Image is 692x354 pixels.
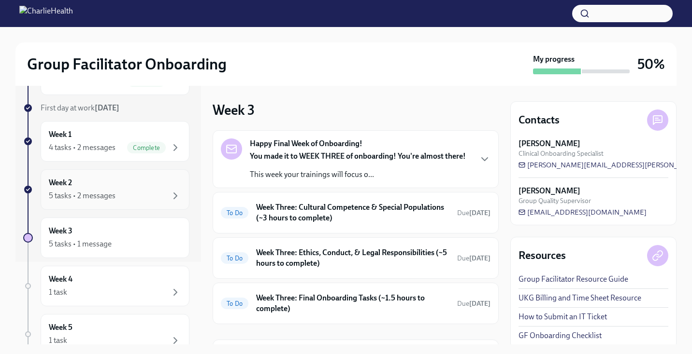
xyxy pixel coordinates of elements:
[127,144,166,151] span: Complete
[519,312,607,322] a: How to Submit an IT Ticket
[457,254,490,263] span: September 8th, 2025 10:00
[221,209,248,217] span: To Do
[519,186,580,196] strong: [PERSON_NAME]
[49,239,112,249] div: 5 tasks • 1 message
[213,101,255,119] h3: Week 3
[519,330,602,341] a: GF Onboarding Checklist
[469,254,490,262] strong: [DATE]
[49,274,72,285] h6: Week 4
[637,55,665,73] h3: 50%
[469,209,490,217] strong: [DATE]
[49,129,72,140] h6: Week 1
[519,113,560,127] h4: Contacts
[23,103,189,113] a: First day at work[DATE]
[49,226,72,236] h6: Week 3
[221,291,490,316] a: To DoWeek Three: Final Onboarding Tasks (~1.5 hours to complete)Due[DATE]
[49,142,115,153] div: 4 tasks • 2 messages
[23,218,189,258] a: Week 35 tasks • 1 message
[457,208,490,218] span: September 8th, 2025 10:00
[533,54,575,65] strong: My progress
[457,299,490,308] span: September 6th, 2025 10:00
[519,207,647,217] a: [EMAIL_ADDRESS][DOMAIN_NAME]
[250,138,362,149] strong: Happy Final Week of Onboarding!
[256,247,449,269] h6: Week Three: Ethics, Conduct, & Legal Responsibilities (~5 hours to complete)
[49,322,72,333] h6: Week 5
[457,300,490,308] span: Due
[221,255,248,262] span: To Do
[457,254,490,262] span: Due
[19,6,73,21] img: CharlieHealth
[27,54,227,74] h2: Group Facilitator Onboarding
[221,300,248,307] span: To Do
[519,149,604,158] span: Clinical Onboarding Specialist
[23,121,189,162] a: Week 14 tasks • 2 messagesComplete
[519,248,566,263] h4: Resources
[49,177,72,188] h6: Week 2
[469,300,490,308] strong: [DATE]
[519,274,628,285] a: Group Facilitator Resource Guide
[519,138,580,149] strong: [PERSON_NAME]
[49,287,67,298] div: 1 task
[250,169,466,180] p: This week your trainings will focus o...
[519,293,641,303] a: UKG Billing and Time Sheet Resource
[95,103,119,112] strong: [DATE]
[41,103,119,112] span: First day at work
[256,293,449,314] h6: Week Three: Final Onboarding Tasks (~1.5 hours to complete)
[256,202,449,223] h6: Week Three: Cultural Competence & Special Populations (~3 hours to complete)
[221,200,490,225] a: To DoWeek Three: Cultural Competence & Special Populations (~3 hours to complete)Due[DATE]
[457,209,490,217] span: Due
[221,245,490,271] a: To DoWeek Three: Ethics, Conduct, & Legal Responsibilities (~5 hours to complete)Due[DATE]
[23,266,189,306] a: Week 41 task
[250,151,466,161] strong: You made it to WEEK THREE of onboarding! You're almost there!
[519,196,591,205] span: Group Quality Supervisor
[23,169,189,210] a: Week 25 tasks • 2 messages
[49,335,67,346] div: 1 task
[49,191,115,201] div: 5 tasks • 2 messages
